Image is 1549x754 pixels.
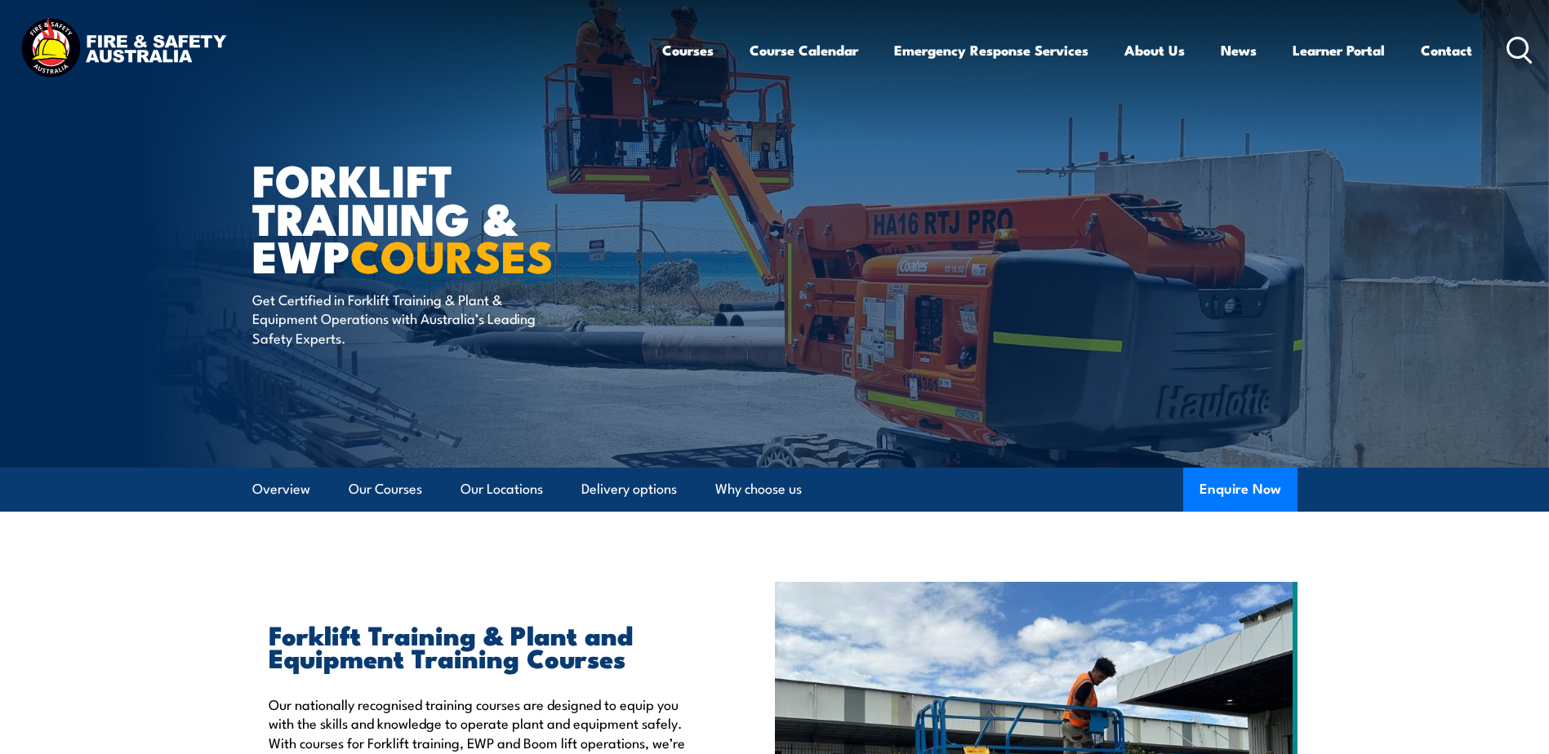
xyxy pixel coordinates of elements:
a: Emergency Response Services [894,29,1088,72]
a: Our Courses [349,468,422,511]
a: Why choose us [715,468,802,511]
a: Delivery options [581,468,677,511]
button: Enquire Now [1183,468,1298,512]
h2: Forklift Training & Plant and Equipment Training Courses [269,623,700,668]
p: Get Certified in Forklift Training & Plant & Equipment Operations with Australia’s Leading Safety... [252,290,550,347]
a: Our Locations [461,468,543,511]
strong: COURSES [350,220,554,288]
a: Course Calendar [750,29,858,72]
a: Overview [252,468,310,511]
a: Courses [662,29,714,72]
a: Contact [1421,29,1472,72]
a: Learner Portal [1293,29,1385,72]
h1: Forklift Training & EWP [252,160,656,274]
a: News [1221,29,1257,72]
a: About Us [1124,29,1185,72]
